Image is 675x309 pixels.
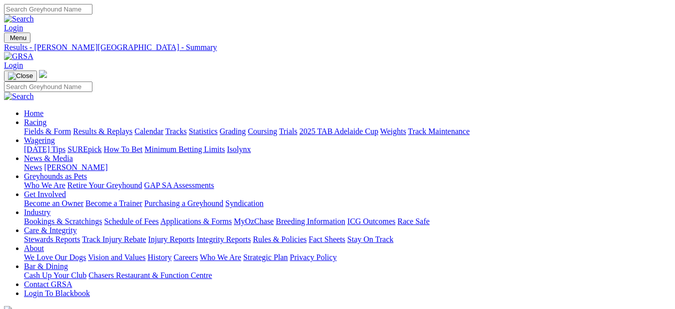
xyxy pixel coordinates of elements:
[4,81,92,92] input: Search
[24,118,46,126] a: Racing
[24,280,72,288] a: Contact GRSA
[243,253,288,261] a: Strategic Plan
[160,217,232,225] a: Applications & Forms
[397,217,429,225] a: Race Safe
[309,235,345,243] a: Fact Sheets
[4,23,23,32] a: Login
[24,253,86,261] a: We Love Our Dogs
[44,163,107,171] a: [PERSON_NAME]
[220,127,246,135] a: Grading
[147,253,171,261] a: History
[144,181,214,189] a: GAP SA Assessments
[24,190,66,198] a: Get Involved
[24,208,50,216] a: Industry
[165,127,187,135] a: Tracks
[144,199,223,207] a: Purchasing a Greyhound
[290,253,337,261] a: Privacy Policy
[4,14,34,23] img: Search
[225,199,263,207] a: Syndication
[24,154,73,162] a: News & Media
[24,127,671,136] div: Racing
[347,235,393,243] a: Stay On Track
[253,235,307,243] a: Rules & Policies
[4,52,33,61] img: GRSA
[10,34,26,41] span: Menu
[85,199,142,207] a: Become a Trainer
[39,70,47,78] img: logo-grsa-white.png
[24,226,77,234] a: Care & Integrity
[24,109,43,117] a: Home
[299,127,378,135] a: 2025 TAB Adelaide Cup
[24,181,65,189] a: Who We Are
[189,127,218,135] a: Statistics
[4,43,671,52] a: Results - [PERSON_NAME][GEOGRAPHIC_DATA] - Summary
[4,61,23,69] a: Login
[380,127,406,135] a: Weights
[24,145,65,153] a: [DATE] Tips
[4,4,92,14] input: Search
[4,92,34,101] img: Search
[24,163,42,171] a: News
[24,145,671,154] div: Wagering
[82,235,146,243] a: Track Injury Rebate
[67,145,101,153] a: SUREpick
[408,127,470,135] a: Track Maintenance
[24,181,671,190] div: Greyhounds as Pets
[88,253,145,261] a: Vision and Values
[24,127,71,135] a: Fields & Form
[234,217,274,225] a: MyOzChase
[134,127,163,135] a: Calendar
[24,172,87,180] a: Greyhounds as Pets
[24,199,83,207] a: Become an Owner
[148,235,194,243] a: Injury Reports
[24,262,68,270] a: Bar & Dining
[24,217,671,226] div: Industry
[104,217,158,225] a: Schedule of Fees
[8,72,33,80] img: Close
[276,217,345,225] a: Breeding Information
[24,136,55,144] a: Wagering
[24,235,671,244] div: Care & Integrity
[73,127,132,135] a: Results & Replays
[24,235,80,243] a: Stewards Reports
[347,217,395,225] a: ICG Outcomes
[173,253,198,261] a: Careers
[24,289,90,297] a: Login To Blackbook
[24,217,102,225] a: Bookings & Scratchings
[144,145,225,153] a: Minimum Betting Limits
[24,163,671,172] div: News & Media
[4,70,37,81] button: Toggle navigation
[248,127,277,135] a: Coursing
[227,145,251,153] a: Isolynx
[196,235,251,243] a: Integrity Reports
[24,244,44,252] a: About
[67,181,142,189] a: Retire Your Greyhound
[200,253,241,261] a: Who We Are
[279,127,297,135] a: Trials
[24,199,671,208] div: Get Involved
[4,32,30,43] button: Toggle navigation
[104,145,143,153] a: How To Bet
[24,271,86,279] a: Cash Up Your Club
[24,271,671,280] div: Bar & Dining
[24,253,671,262] div: About
[88,271,212,279] a: Chasers Restaurant & Function Centre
